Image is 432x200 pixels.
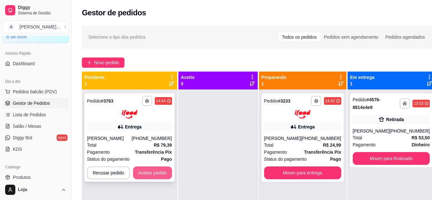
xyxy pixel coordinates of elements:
[94,59,119,66] span: Novo pedido
[3,182,69,197] button: Loja
[412,135,430,140] strong: R$ 53,50
[125,124,142,130] div: Entrega
[13,174,31,181] span: Produtos
[84,81,105,87] p: 1
[304,150,341,155] strong: Transferência Pix
[353,141,376,148] span: Pagamento
[264,149,287,156] span: Pagamento
[353,134,362,141] span: Total
[18,5,66,11] span: Diggy
[262,74,287,81] p: Preparando
[101,98,114,104] strong: # 3763
[181,74,195,81] p: Aceito
[13,60,35,67] span: Dashboard
[412,142,430,147] strong: Dinheiro
[3,76,69,87] div: Dia a dia
[3,121,69,131] a: Salão / Mesas
[323,142,341,148] strong: R$ 24,99
[87,149,110,156] span: Pagamento
[87,60,91,65] span: plus
[3,110,69,120] a: Lista de Pedidos
[13,123,41,129] span: Salão / Mesas
[122,110,137,119] img: ifood
[353,97,381,110] strong: # 4576-8814e4e9
[262,81,287,87] p: 1
[18,187,59,193] span: Loja
[3,20,69,33] button: Select a team
[181,81,195,87] p: 0
[133,166,172,179] button: Aceitar pedido
[386,116,404,123] div: Retirada
[353,152,430,165] button: Mover para finalizado
[264,166,341,179] button: Mover para entrega
[13,112,46,118] span: Lista de Pedidos
[3,98,69,108] a: Gestor de Pedidos
[13,146,22,152] span: KDS
[382,33,428,42] div: Pedidos agendados
[295,110,310,119] img: ifood
[20,24,60,30] div: [PERSON_NAME] ...
[3,48,69,58] div: Acesso Rápido
[87,166,130,179] button: Recusar pedido
[13,135,32,141] span: Diggy Bot
[325,98,335,104] div: 14:42
[11,35,27,40] article: até 05/09
[156,98,166,104] div: 14:44
[3,144,69,154] a: KDS
[3,3,69,18] a: DiggySistema de Gestão
[353,128,389,134] div: [PERSON_NAME]
[350,81,374,87] p: 1
[264,98,278,104] span: Pedido
[135,150,172,155] strong: Transferência Pix
[350,74,374,81] p: Em entrega
[264,135,301,142] div: [PERSON_NAME]
[3,162,69,172] div: Catálogo
[82,58,124,68] button: Novo pedido
[389,128,430,134] div: [PHONE_NUMBER]
[87,142,97,149] span: Total
[3,87,69,97] button: Pedidos balcão (PDV)
[3,133,69,143] a: Diggy Botnovo
[84,74,105,81] p: Pendente
[298,124,315,130] div: Entrega
[3,58,69,69] a: Dashboard
[82,8,146,18] h2: Gestor de pedidos
[264,142,274,149] span: Total
[320,33,382,42] div: Pedidos sem agendamento
[161,157,172,162] strong: Pago
[13,88,57,95] span: Pedidos balcão (PDV)
[132,135,172,142] div: [PHONE_NUMBER]
[13,100,50,106] span: Gestor de Pedidos
[264,156,307,163] span: Status do pagamento
[353,97,367,102] span: Pedido
[87,156,130,163] span: Status do pagamento
[414,101,423,106] div: 13:03
[87,98,101,104] span: Pedido
[88,34,145,41] span: Selecione o tipo dos pedidos
[8,24,14,30] span: A
[279,33,320,42] div: Todos os pedidos
[154,142,172,148] strong: R$ 79,39
[18,11,66,16] span: Sistema de Gestão
[278,98,290,104] strong: # 3233
[87,135,132,142] div: [PERSON_NAME]
[330,157,341,162] strong: Pago
[301,135,341,142] div: [PHONE_NUMBER]
[3,172,69,182] a: Produtos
